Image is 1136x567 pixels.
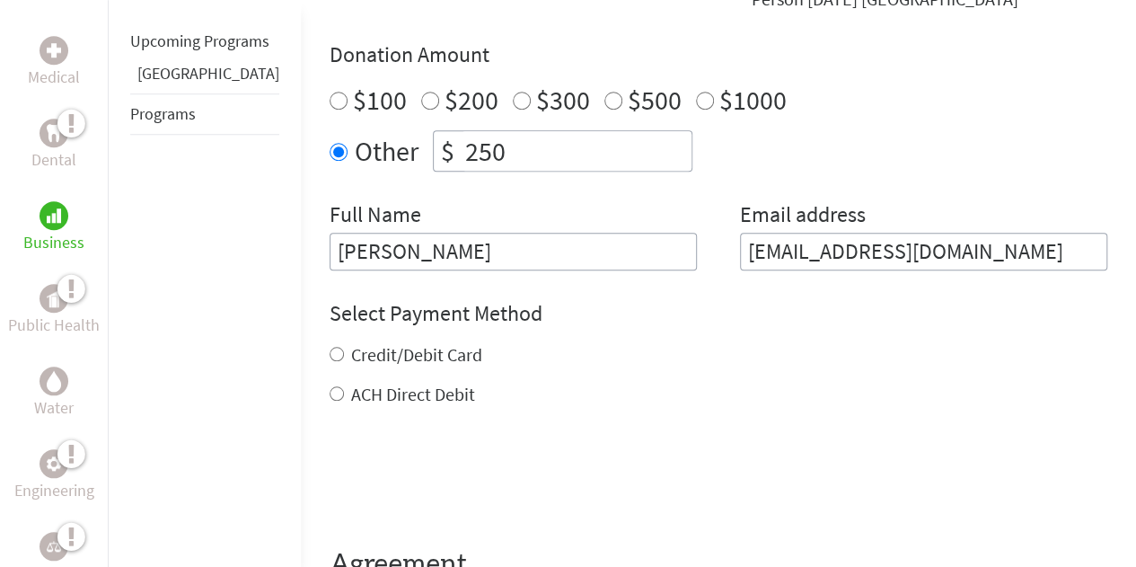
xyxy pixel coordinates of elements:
li: Panama [130,61,279,93]
label: ACH Direct Debit [351,383,475,405]
label: Other [355,130,418,172]
img: Dental [47,124,61,141]
a: [GEOGRAPHIC_DATA] [137,63,279,84]
img: Public Health [47,289,61,307]
input: Enter Full Name [330,233,697,270]
a: Upcoming Programs [130,31,269,51]
a: WaterWater [34,367,74,421]
a: DentalDental [31,119,76,173]
img: Business [47,208,61,223]
h4: Select Payment Method [330,299,1107,328]
div: $ [434,131,462,171]
div: Medical [40,36,68,65]
label: $200 [445,83,498,117]
p: Business [23,230,84,255]
p: Public Health [8,313,100,338]
input: Enter Amount [462,131,691,171]
div: Public Health [40,284,68,313]
label: $500 [628,83,682,117]
label: $100 [353,83,407,117]
h4: Donation Amount [330,40,1107,69]
div: Legal Empowerment [40,532,68,561]
div: Engineering [40,449,68,478]
a: Public HealthPublic Health [8,284,100,338]
p: Dental [31,147,76,173]
iframe: reCAPTCHA [330,443,603,513]
li: Programs [130,93,279,135]
p: Water [34,395,74,421]
div: Water [40,367,68,395]
label: $300 [536,83,590,117]
label: Full Name [330,200,421,233]
a: Programs [130,103,196,124]
a: BusinessBusiness [23,201,84,255]
img: Medical [47,43,61,58]
a: EngineeringEngineering [14,449,94,503]
p: Medical [28,65,80,90]
a: MedicalMedical [28,36,80,90]
div: Business [40,201,68,230]
p: Engineering [14,478,94,503]
img: Engineering [47,456,61,471]
input: Your Email [740,233,1107,270]
li: Upcoming Programs [130,22,279,61]
img: Legal Empowerment [47,541,61,552]
label: $1000 [719,83,787,117]
label: Email address [740,200,866,233]
img: Water [47,370,61,391]
div: Dental [40,119,68,147]
label: Credit/Debit Card [351,343,482,366]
